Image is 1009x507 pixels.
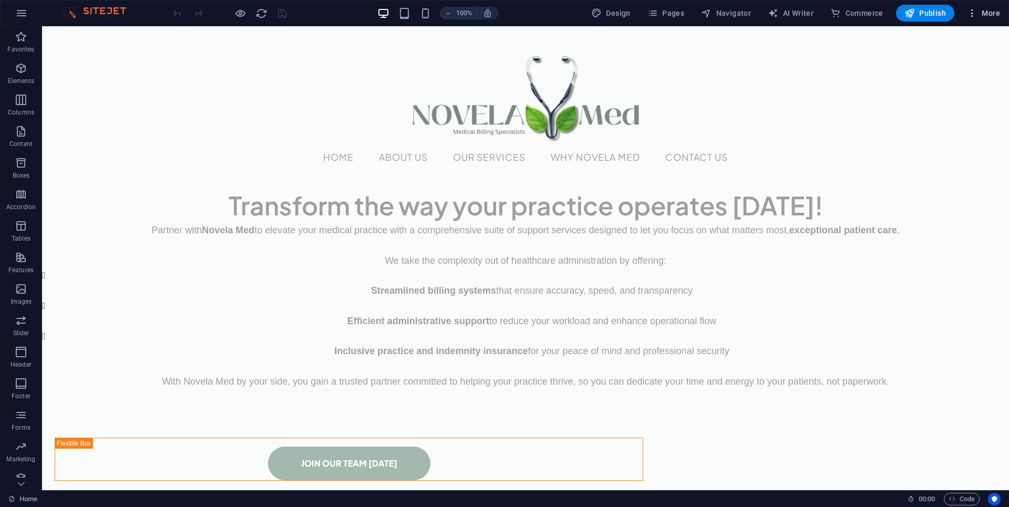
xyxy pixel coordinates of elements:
[13,329,29,337] p: Slider
[8,108,34,117] p: Columns
[8,77,35,85] p: Elements
[768,8,814,18] span: AI Writer
[60,7,139,19] img: Editor Logo
[908,493,935,505] h6: Session time
[926,495,928,503] span: :
[9,140,33,148] p: Content
[764,5,818,22] button: AI Writer
[234,7,246,19] button: Click here to leave preview mode and continue editing
[12,234,30,243] p: Tables
[13,171,30,180] p: Boxes
[904,8,946,18] span: Publish
[826,5,888,22] button: Commerce
[255,7,267,19] button: reload
[11,360,32,369] p: Header
[967,8,1000,18] span: More
[255,7,267,19] i: Reload page
[988,493,1001,505] button: Usercentrics
[12,423,30,432] p: Forms
[919,493,935,505] span: 00 00
[896,5,954,22] button: Publish
[701,8,751,18] span: Navigator
[8,266,34,274] p: Features
[830,8,883,18] span: Commerce
[483,8,492,18] i: On resize automatically adjust zoom level to fit chosen device.
[963,5,1004,22] button: More
[6,203,36,211] p: Accordion
[944,493,980,505] button: Code
[643,5,688,22] button: Pages
[647,8,684,18] span: Pages
[12,392,30,400] p: Footer
[587,5,635,22] div: Design (Ctrl+Alt+Y)
[11,297,32,306] p: Images
[697,5,755,22] button: Navigator
[587,5,635,22] button: Design
[440,7,477,19] button: 100%
[8,493,37,505] a: Click to cancel selection. Double-click to open Pages
[591,8,631,18] span: Design
[7,45,34,54] p: Favorites
[456,7,472,19] h6: 100%
[6,455,35,463] p: Marketing
[949,493,975,505] span: Code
